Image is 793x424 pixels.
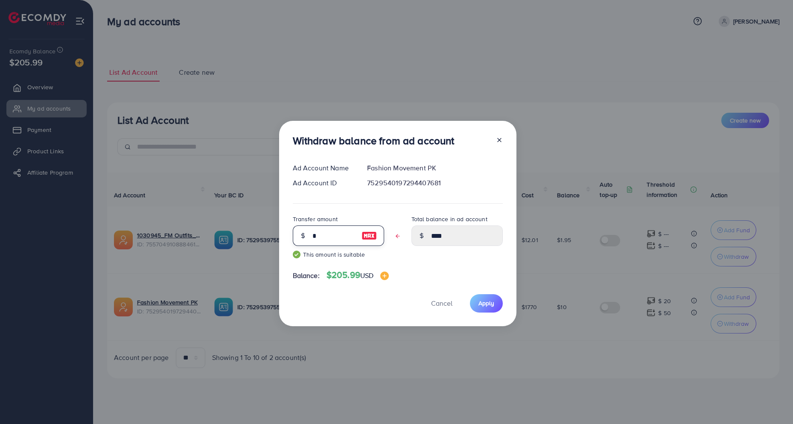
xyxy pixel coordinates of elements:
[286,163,361,173] div: Ad Account Name
[478,299,494,307] span: Apply
[360,271,373,280] span: USD
[757,386,787,418] iframe: Chat
[293,251,300,258] img: guide
[411,215,487,223] label: Total balance in ad account
[380,272,389,280] img: image
[470,294,503,313] button: Apply
[362,231,377,241] img: image
[286,178,361,188] div: Ad Account ID
[293,271,320,281] span: Balance:
[293,135,455,147] h3: Withdraw balance from ad account
[327,270,389,281] h4: $205.99
[431,298,452,308] span: Cancel
[420,294,463,313] button: Cancel
[360,178,509,188] div: 7529540197294407681
[293,250,384,259] small: This amount is suitable
[360,163,509,173] div: Fashion Movement PK
[293,215,338,223] label: Transfer amount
